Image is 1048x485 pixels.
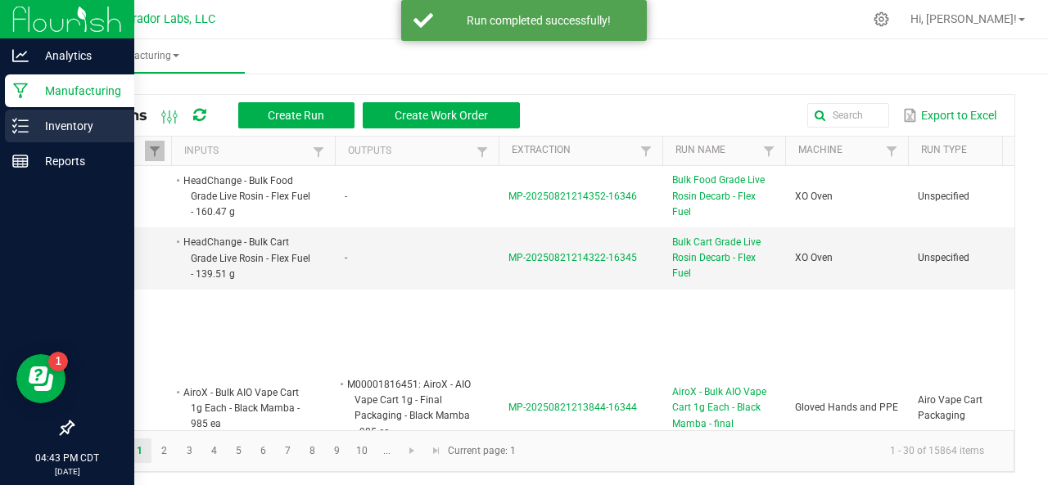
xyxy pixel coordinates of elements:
[672,384,775,432] span: AiroX - Bulk AIO Vape Cart 1g Each - Black Mamba - final
[119,12,215,26] span: Curador Labs, LLC
[508,402,637,413] span: MP-20250821213844-16344
[7,465,127,478] p: [DATE]
[85,101,532,129] div: All Runs
[39,49,245,63] span: Manufacturing
[39,39,245,74] a: Manufacturing
[227,438,251,463] a: Page 5
[795,402,898,413] span: Gloved Hands and PPE
[335,166,499,228] td: -
[238,102,355,128] button: Create Run
[12,118,29,134] inline-svg: Inventory
[472,141,492,162] a: Filter
[672,173,775,220] span: Bulk Food Grade Live Rosin Decarb - Flex Fuel
[202,438,226,463] a: Page 4
[795,191,833,202] span: XO Oven
[181,384,310,433] li: AiroX - Bulk AIO Vape Cart 1g Each - Black Mamba - 985 ea
[512,144,635,157] a: ExtractionSortable
[171,137,335,166] th: Inputs
[325,438,349,463] a: Page 9
[48,352,68,371] iframe: Resource center unread badge
[7,451,127,465] p: 04:43 PM CDT
[430,444,443,457] span: Go to the last page
[921,144,1004,157] a: Run TypeSortable
[526,438,997,465] kendo-pager-info: 1 - 30 of 15864 items
[759,141,779,161] a: Filter
[16,354,65,403] iframe: Resource center
[424,438,448,463] a: Go to the last page
[910,12,1017,25] span: Hi, [PERSON_NAME]!
[345,376,474,440] li: M00001816451: AiroX - AIO Vape Cart 1g - Final Packaging - Black Mamba - 985 ea
[29,116,127,136] p: Inventory
[268,109,324,122] span: Create Run
[400,438,424,463] a: Go to the next page
[145,141,165,161] a: Filter
[29,46,127,65] p: Analytics
[181,234,310,282] li: HeadChange - Bulk Cart Grade Live Rosin - Flex Fuel - 139.51 g
[363,102,520,128] button: Create Work Order
[675,144,758,157] a: Run NameSortable
[871,11,892,27] div: Manage settings
[807,103,889,128] input: Search
[899,101,1001,129] button: Export to Excel
[918,191,969,202] span: Unspecified
[395,109,488,122] span: Create Work Order
[309,141,328,162] a: Filter
[508,252,637,263] span: MP-20250821214322-16345
[918,252,969,263] span: Unspecified
[350,438,374,463] a: Page 10
[300,438,324,463] a: Page 8
[405,444,418,457] span: Go to the next page
[795,252,833,263] span: XO Oven
[12,83,29,99] inline-svg: Manufacturing
[12,47,29,64] inline-svg: Analytics
[918,394,982,421] span: Airo Vape Cart Packaging
[29,151,127,171] p: Reports
[335,227,499,290] td: -
[29,81,127,101] p: Manufacturing
[672,235,775,282] span: Bulk Cart Grade Live Rosin Decarb - Flex Fuel
[375,438,399,463] a: Page 11
[276,438,300,463] a: Page 7
[251,438,275,463] a: Page 6
[508,191,637,202] span: MP-20250821214352-16346
[636,141,656,161] a: Filter
[12,153,29,169] inline-svg: Reports
[335,137,499,166] th: Outputs
[798,144,881,157] a: MachineSortable
[128,438,151,463] a: Page 1
[442,12,635,29] div: Run completed successfully!
[152,438,176,463] a: Page 2
[882,141,901,161] a: Filter
[181,173,310,221] li: HeadChange - Bulk Food Grade Live Rosin - Flex Fuel - 160.47 g
[178,438,201,463] a: Page 3
[73,430,1014,472] kendo-pager: Current page: 1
